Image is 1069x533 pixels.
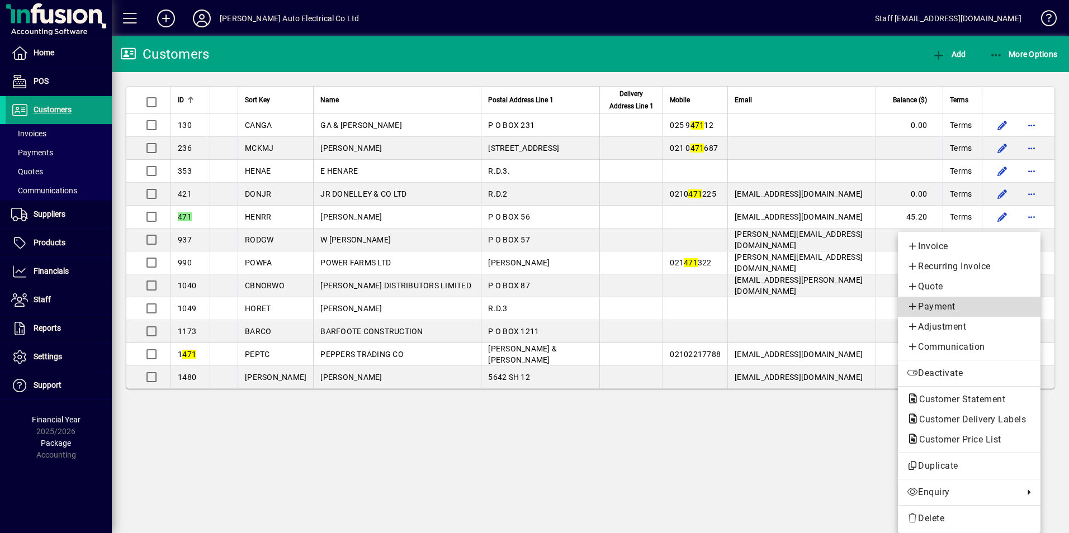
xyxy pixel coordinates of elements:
[907,280,1032,293] span: Quote
[907,320,1032,334] span: Adjustment
[907,486,1018,499] span: Enquiry
[907,434,1007,445] span: Customer Price List
[907,240,1032,253] span: Invoice
[898,363,1040,383] button: Deactivate customer
[907,367,1032,380] span: Deactivate
[907,414,1032,425] span: Customer Delivery Labels
[907,459,1032,473] span: Duplicate
[907,394,1011,404] span: Customer Statement
[907,340,1032,354] span: Communication
[907,300,1032,313] span: Payment
[907,512,1032,525] span: Delete
[907,260,1032,273] span: Recurring Invoice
